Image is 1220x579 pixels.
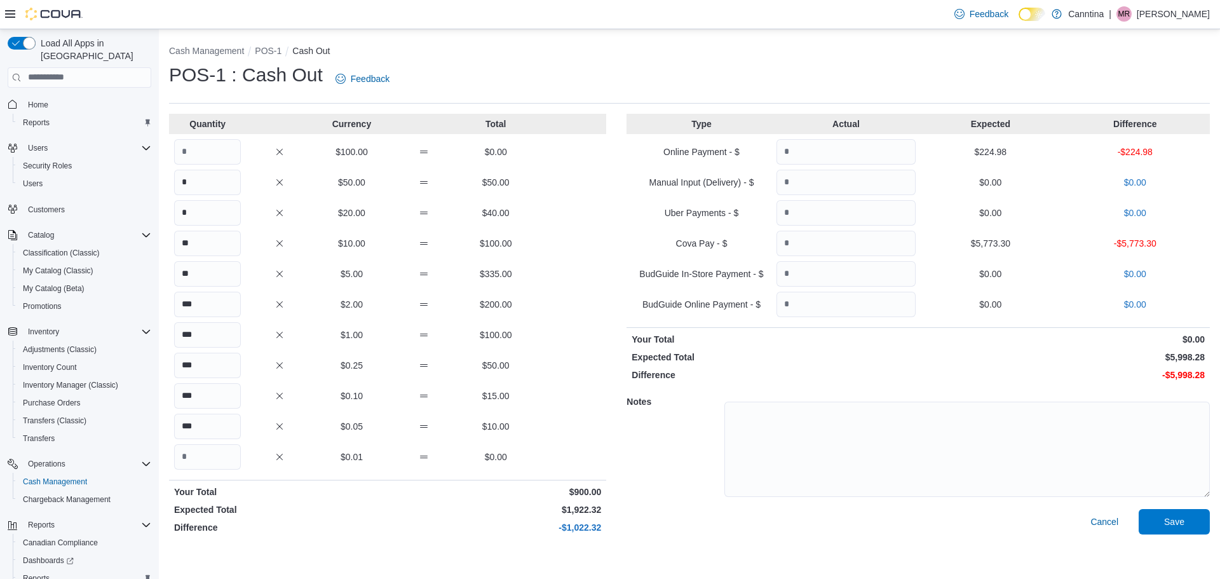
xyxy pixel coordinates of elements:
span: Adjustments (Classic) [18,342,151,357]
p: $0.00 [921,268,1060,280]
input: Quantity [776,200,916,226]
span: Cash Management [18,474,151,489]
span: Reports [23,517,151,533]
span: Promotions [18,299,151,314]
p: Manual Input (Delivery) - $ [632,176,771,189]
span: Classification (Classic) [23,248,100,258]
p: $200.00 [463,298,529,311]
a: Dashboards [18,553,79,568]
p: Difference [632,369,916,381]
p: BudGuide Online Payment - $ [632,298,771,311]
span: Catalog [23,228,151,243]
button: Save [1139,509,1210,535]
button: Canadian Compliance [13,534,156,552]
a: Home [23,97,53,112]
p: $10.00 [463,420,529,433]
span: My Catalog (Beta) [18,281,151,296]
span: Promotions [23,301,62,311]
p: -$224.98 [1066,146,1205,158]
p: -$5,998.28 [921,369,1205,381]
input: Quantity [174,231,241,256]
button: Adjustments (Classic) [13,341,156,358]
input: Quantity [174,261,241,287]
p: Difference [1066,118,1205,130]
p: BudGuide In-Store Payment - $ [632,268,771,280]
p: Cova Pay - $ [632,237,771,250]
span: My Catalog (Classic) [23,266,93,276]
a: Cash Management [18,474,92,489]
span: Cancel [1090,515,1118,528]
p: $100.00 [463,237,529,250]
p: [PERSON_NAME] [1137,6,1210,22]
p: $0.00 [921,298,1060,311]
span: Classification (Classic) [18,245,151,261]
p: Difference [174,521,385,534]
button: Cancel [1085,509,1123,535]
span: Purchase Orders [18,395,151,411]
h1: POS-1 : Cash Out [169,62,323,88]
nav: An example of EuiBreadcrumbs [169,44,1210,60]
p: $0.01 [318,451,385,463]
button: Operations [23,456,71,472]
a: My Catalog (Beta) [18,281,90,296]
span: Feedback [351,72,390,85]
button: Home [3,95,156,114]
span: Reports [23,118,50,128]
p: $0.00 [1066,298,1205,311]
a: Chargeback Management [18,492,116,507]
p: $5,998.28 [921,351,1205,364]
a: Feedback [949,1,1013,27]
button: My Catalog (Classic) [13,262,156,280]
p: $10.00 [318,237,385,250]
button: Customers [3,200,156,219]
span: Dashboards [23,555,74,566]
button: POS-1 [255,46,281,56]
a: Users [18,176,48,191]
p: $20.00 [318,207,385,219]
p: Expected Total [174,503,385,516]
p: $0.00 [463,146,529,158]
p: Your Total [632,333,916,346]
span: Chargeback Management [18,492,151,507]
p: $0.25 [318,359,385,372]
button: Users [13,175,156,193]
p: $100.00 [463,329,529,341]
p: $0.00 [463,451,529,463]
p: Online Payment - $ [632,146,771,158]
button: Chargeback Management [13,491,156,508]
span: Purchase Orders [23,398,81,408]
span: Security Roles [18,158,151,174]
button: Operations [3,455,156,473]
button: Cash Management [169,46,244,56]
span: Users [23,140,151,156]
p: $1.00 [318,329,385,341]
a: Promotions [18,299,67,314]
p: $50.00 [463,176,529,189]
p: Currency [318,118,385,130]
span: Canadian Compliance [23,538,98,548]
button: Cash Out [292,46,330,56]
button: Security Roles [13,157,156,175]
span: Dashboards [18,553,151,568]
span: Canadian Compliance [18,535,151,550]
a: Canadian Compliance [18,535,103,550]
span: Inventory Count [18,360,151,375]
p: $5,773.30 [921,237,1060,250]
button: Classification (Classic) [13,244,156,262]
p: $100.00 [318,146,385,158]
a: My Catalog (Classic) [18,263,98,278]
span: Cash Management [23,477,87,487]
p: $50.00 [463,359,529,372]
span: Security Roles [23,161,72,171]
input: Quantity [776,139,916,165]
p: $40.00 [463,207,529,219]
p: -$1,022.32 [390,521,601,534]
span: Save [1164,515,1184,528]
div: Matthew Reddy [1116,6,1132,22]
input: Quantity [776,261,916,287]
p: Type [632,118,771,130]
a: Inventory Manager (Classic) [18,378,123,393]
p: $5.00 [318,268,385,280]
p: Actual [776,118,916,130]
p: $224.98 [921,146,1060,158]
